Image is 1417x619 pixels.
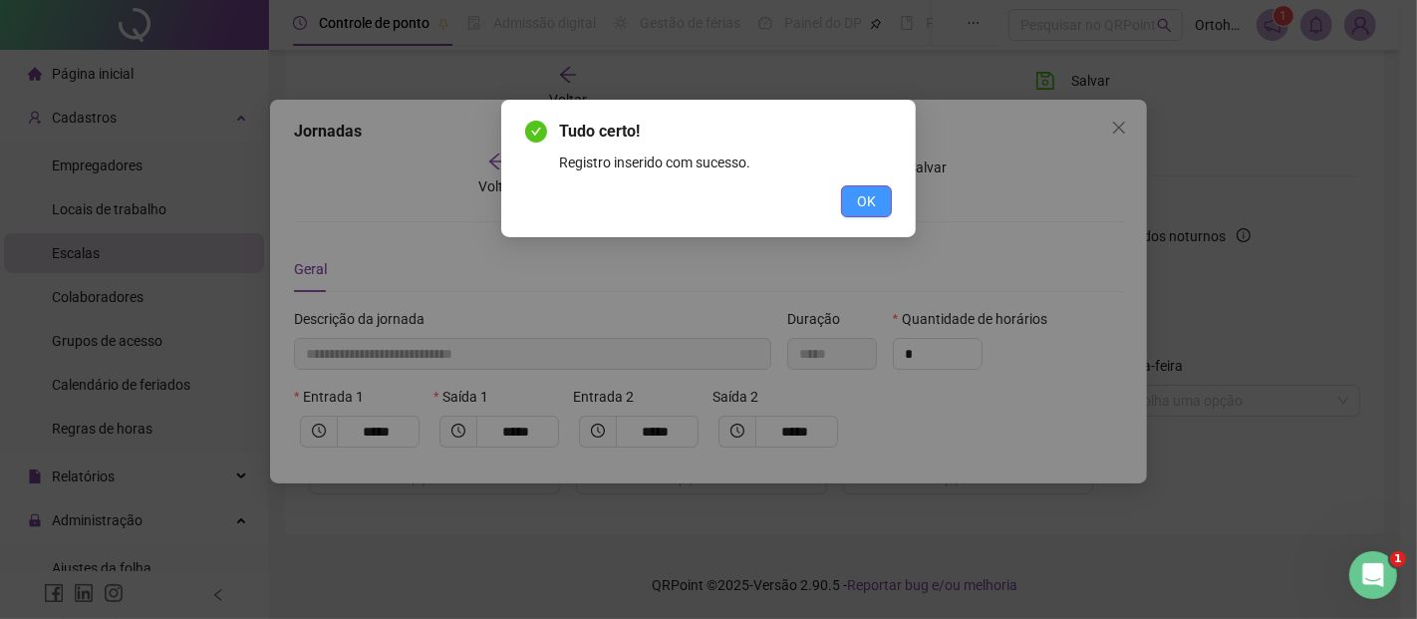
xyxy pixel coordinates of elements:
span: check-circle [525,121,547,143]
span: 1 [1390,551,1406,567]
span: OK [857,190,876,212]
span: Tudo certo! [559,122,640,141]
span: Registro inserido com sucesso. [559,155,750,170]
button: OK [841,185,892,217]
iframe: Intercom live chat [1349,551,1397,599]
